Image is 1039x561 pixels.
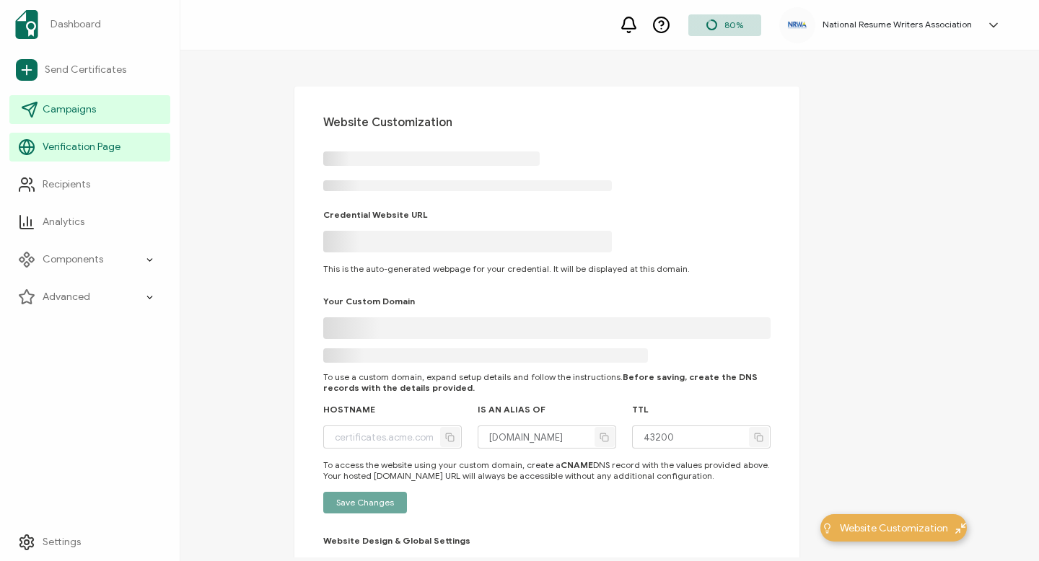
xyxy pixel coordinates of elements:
[323,371,771,393] p: To use a custom domain, expand setup details and follow the instructions.
[323,492,407,513] button: Save Changes
[323,296,415,306] h2: Your Custom Domain
[323,371,758,393] b: Before saving, create the DNS records with the details provided.
[478,425,616,449] input: xyz.verified.cv
[45,63,126,77] span: Send Certificates
[323,115,771,130] h1: Website Customization
[955,523,966,534] img: minimize-icon.svg
[323,263,771,274] p: This is the auto-generated webpage for your credential. It will be displayed at this domain.
[323,459,771,481] div: To access the website using your custom domain, create a DNS record with the values provided abov...
[51,17,101,32] span: Dashboard
[43,535,81,549] span: Settings
[9,528,170,557] a: Settings
[9,170,170,199] a: Recipients
[823,19,972,30] h5: National Resume Writers Association
[9,95,170,124] a: Campaigns
[840,521,948,536] span: Website Customization
[43,252,103,267] span: Components
[323,404,375,415] h2: HOSTNAME
[9,133,170,162] a: Verification Page
[561,459,593,470] strong: CNAME
[323,535,470,546] h2: Website Design & Global Settings
[336,498,394,507] span: Save Changes
[9,4,170,45] a: Dashboard
[323,209,428,220] h2: Credential Website URL
[9,53,170,87] a: Send Certificates
[43,215,84,229] span: Analytics
[43,290,90,304] span: Advanced
[323,425,462,449] input: certificates.acme.com
[43,140,120,154] span: Verification Page
[9,208,170,237] a: Analytics
[43,102,96,117] span: Campaigns
[786,19,808,30] img: 3a89a5ed-4ea7-4659-bfca-9cf609e766a4.png
[724,19,743,30] span: 80%
[478,404,545,415] h2: IS AN ALIAS OF
[15,10,38,39] img: sertifier-logomark-colored.svg
[43,177,90,192] span: Recipients
[632,404,649,415] h2: TTL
